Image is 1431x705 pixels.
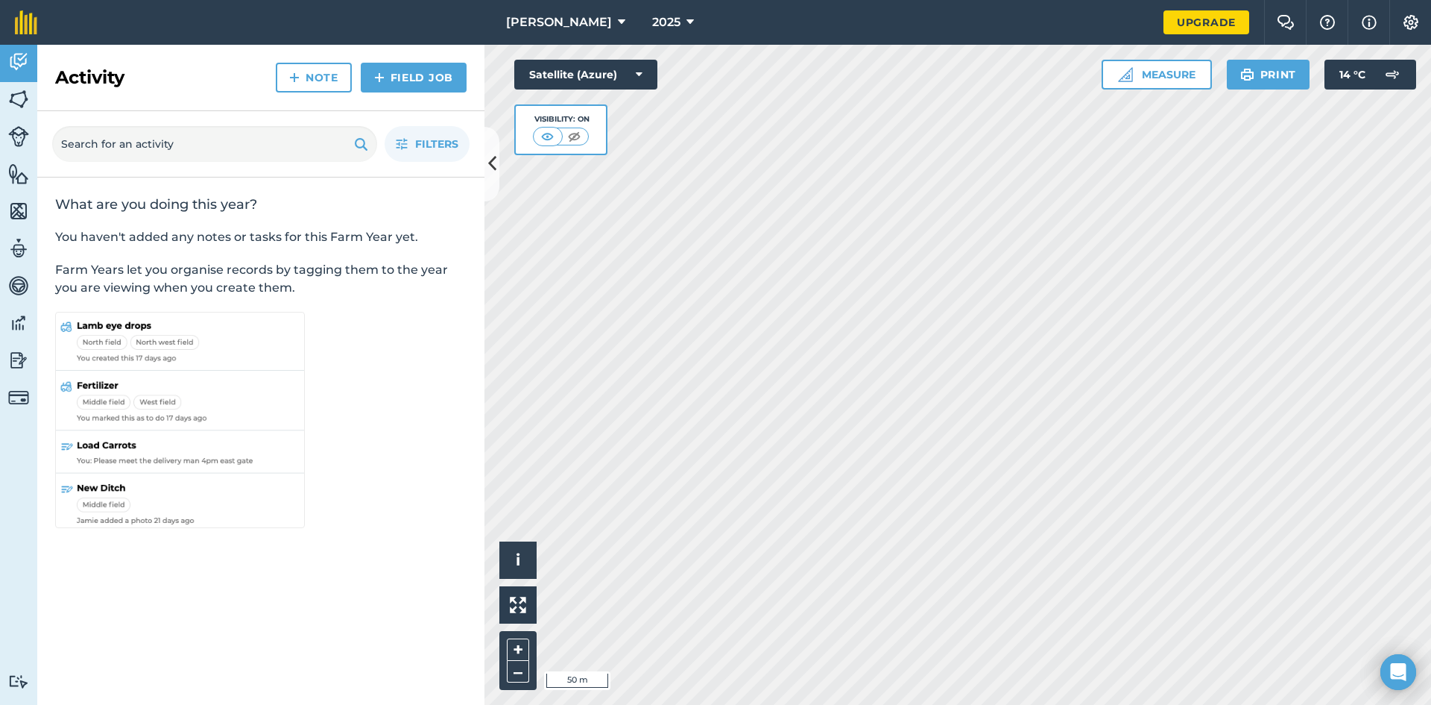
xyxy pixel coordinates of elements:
[8,387,29,408] img: svg+xml;base64,PD94bWwgdmVyc2lvbj0iMS4wIiBlbmNvZGluZz0idXRmLTgiPz4KPCEtLSBHZW5lcmF0b3I6IEFkb2JlIE...
[361,63,467,93] a: Field Job
[1318,15,1336,30] img: A question mark icon
[52,126,377,162] input: Search for an activity
[385,126,470,162] button: Filters
[1240,66,1254,84] img: svg+xml;base64,PHN2ZyB4bWxucz0iaHR0cDovL3d3dy53My5vcmcvMjAwMC9zdmciIHdpZHRoPSIxOSIgaGVpZ2h0PSIyNC...
[8,126,29,147] img: svg+xml;base64,PD94bWwgdmVyc2lvbj0iMS4wIiBlbmNvZGluZz0idXRmLTgiPz4KPCEtLSBHZW5lcmF0b3I6IEFkb2JlIE...
[55,195,467,213] h2: What are you doing this year?
[8,349,29,372] img: svg+xml;base64,PD94bWwgdmVyc2lvbj0iMS4wIiBlbmNvZGluZz0idXRmLTgiPz4KPCEtLSBHZW5lcmF0b3I6IEFkb2JlIE...
[8,674,29,689] img: svg+xml;base64,PD94bWwgdmVyc2lvbj0iMS4wIiBlbmNvZGluZz0idXRmLTgiPz4KPCEtLSBHZW5lcmF0b3I6IEFkb2JlIE...
[8,275,29,297] img: svg+xml;base64,PD94bWwgdmVyc2lvbj0iMS4wIiBlbmNvZGluZz0idXRmLTgiPz4KPCEtLSBHZW5lcmF0b3I6IEFkb2JlIE...
[276,63,352,93] a: Note
[55,261,467,297] p: Farm Years let you organise records by tagging them to the year you are viewing when you create t...
[565,129,584,144] img: svg+xml;base64,PHN2ZyB4bWxucz0iaHR0cDovL3d3dy53My5vcmcvMjAwMC9zdmciIHdpZHRoPSI1MCIgaGVpZ2h0PSI0MC...
[510,597,526,613] img: Four arrows, one pointing top left, one top right, one bottom right and the last bottom left
[507,639,529,661] button: +
[538,129,557,144] img: svg+xml;base64,PHN2ZyB4bWxucz0iaHR0cDovL3d3dy53My5vcmcvMjAwMC9zdmciIHdpZHRoPSI1MCIgaGVpZ2h0PSI0MC...
[514,60,657,90] button: Satellite (Azure)
[8,163,29,185] img: svg+xml;base64,PHN2ZyB4bWxucz0iaHR0cDovL3d3dy53My5vcmcvMjAwMC9zdmciIHdpZHRoPSI1NiIgaGVpZ2h0PSI2MC...
[507,661,529,683] button: –
[8,237,29,260] img: svg+xml;base64,PD94bWwgdmVyc2lvbj0iMS4wIiBlbmNvZGluZz0idXRmLTgiPz4KPCEtLSBHZW5lcmF0b3I6IEFkb2JlIE...
[15,10,37,34] img: fieldmargin Logo
[289,69,300,87] img: svg+xml;base64,PHN2ZyB4bWxucz0iaHR0cDovL3d3dy53My5vcmcvMjAwMC9zdmciIHdpZHRoPSIxNCIgaGVpZ2h0PSIyNC...
[1380,654,1416,690] div: Open Intercom Messenger
[1277,15,1295,30] img: Two speech bubbles overlapping with the left bubble in the forefront
[8,88,29,110] img: svg+xml;base64,PHN2ZyB4bWxucz0iaHR0cDovL3d3dy53My5vcmcvMjAwMC9zdmciIHdpZHRoPSI1NiIgaGVpZ2h0PSI2MC...
[1163,10,1249,34] a: Upgrade
[1227,60,1310,90] button: Print
[1362,13,1377,31] img: svg+xml;base64,PHN2ZyB4bWxucz0iaHR0cDovL3d3dy53My5vcmcvMjAwMC9zdmciIHdpZHRoPSIxNyIgaGVpZ2h0PSIxNy...
[1324,60,1416,90] button: 14 °C
[499,542,537,579] button: i
[1339,60,1365,90] span: 14 ° C
[374,69,385,87] img: svg+xml;base64,PHN2ZyB4bWxucz0iaHR0cDovL3d3dy53My5vcmcvMjAwMC9zdmciIHdpZHRoPSIxNCIgaGVpZ2h0PSIyNC...
[1102,60,1212,90] button: Measure
[8,312,29,334] img: svg+xml;base64,PD94bWwgdmVyc2lvbj0iMS4wIiBlbmNvZGluZz0idXRmLTgiPz4KPCEtLSBHZW5lcmF0b3I6IEFkb2JlIE...
[506,13,612,31] span: [PERSON_NAME]
[354,135,368,153] img: svg+xml;base64,PHN2ZyB4bWxucz0iaHR0cDovL3d3dy53My5vcmcvMjAwMC9zdmciIHdpZHRoPSIxOSIgaGVpZ2h0PSIyNC...
[1118,67,1133,82] img: Ruler icon
[1402,15,1420,30] img: A cog icon
[415,136,458,152] span: Filters
[8,200,29,222] img: svg+xml;base64,PHN2ZyB4bWxucz0iaHR0cDovL3d3dy53My5vcmcvMjAwMC9zdmciIHdpZHRoPSI1NiIgaGVpZ2h0PSI2MC...
[8,51,29,73] img: svg+xml;base64,PD94bWwgdmVyc2lvbj0iMS4wIiBlbmNvZGluZz0idXRmLTgiPz4KPCEtLSBHZW5lcmF0b3I6IEFkb2JlIE...
[1377,60,1407,90] img: svg+xml;base64,PD94bWwgdmVyc2lvbj0iMS4wIiBlbmNvZGluZz0idXRmLTgiPz4KPCEtLSBHZW5lcmF0b3I6IEFkb2JlIE...
[533,113,590,125] div: Visibility: On
[652,13,680,31] span: 2025
[516,551,520,569] span: i
[55,66,124,90] h2: Activity
[55,228,467,246] p: You haven't added any notes or tasks for this Farm Year yet.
